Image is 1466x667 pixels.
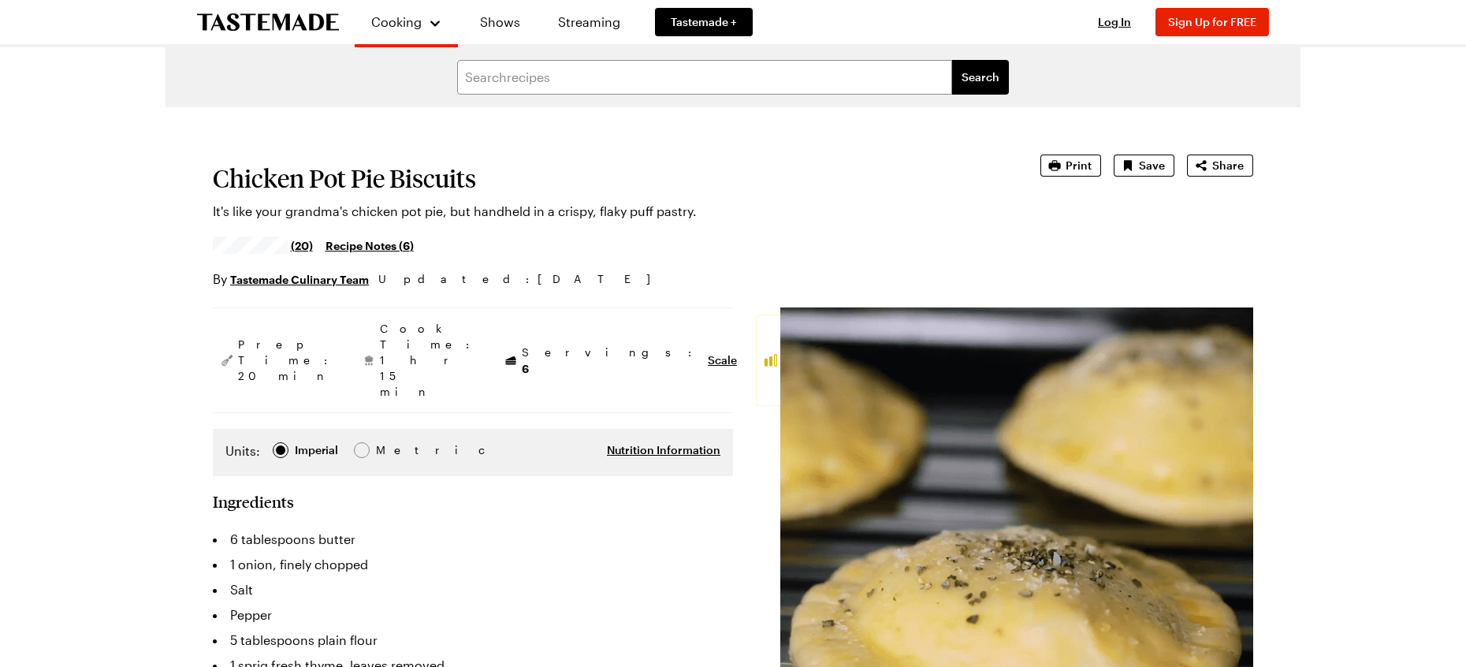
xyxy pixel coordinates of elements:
span: Print [1066,158,1092,173]
a: Tastemade + [655,8,753,36]
div: Metric [376,442,409,459]
div: Imperial [295,442,338,459]
span: Updated : [DATE] [378,270,666,288]
a: 4.65/5 stars from 20 reviews [213,239,313,252]
li: Salt [213,577,733,602]
p: By [213,270,369,289]
button: Print [1040,155,1101,177]
span: Cooking [371,14,422,29]
button: Sign Up for FREE [1155,8,1269,36]
button: Nutrition Information [607,442,720,458]
span: Cook Time: 1 hr 15 min [380,321,478,400]
li: 6 tablespoons butter [213,527,733,552]
label: Units: [225,442,260,460]
button: Log In [1083,14,1146,30]
button: Scale [708,352,737,368]
span: Prep Time: 20 min [238,337,336,384]
h2: Ingredients [213,492,294,511]
span: Imperial [295,442,340,459]
span: Metric [376,442,411,459]
span: Tastemade + [671,14,737,30]
span: Search [962,69,999,85]
p: It's like your grandma's chicken pot pie, but handheld in a crispy, flaky puff pastry. [213,202,996,221]
button: Cooking [370,6,442,38]
a: Recipe Notes (6) [326,237,414,254]
span: Share [1212,158,1244,173]
div: Imperial Metric [225,442,409,464]
button: Share [1187,155,1253,177]
span: Sign Up for FREE [1168,15,1256,28]
span: (20) [291,237,313,253]
button: filters [952,60,1009,95]
li: 1 onion, finely chopped [213,552,733,577]
a: Tastemade Culinary Team [230,270,369,288]
span: Servings: [522,345,700,377]
button: Save recipe [1114,155,1174,177]
span: 6 [522,360,529,375]
span: Save [1139,158,1165,173]
h1: Chicken Pot Pie Biscuits [213,164,996,192]
a: To Tastemade Home Page [197,13,339,32]
span: Log In [1098,15,1131,28]
li: 5 tablespoons plain flour [213,628,733,653]
li: Pepper [213,602,733,628]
